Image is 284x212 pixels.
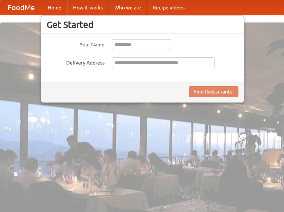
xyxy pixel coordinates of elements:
[67,0,109,15] a: How it works
[147,0,190,15] a: Recipe videos
[109,0,147,15] a: Who we are
[42,0,67,15] a: Home
[47,19,238,30] h3: Get Started
[47,57,105,66] label: Delivery Address
[47,39,105,48] label: Your Name
[0,0,42,15] a: FoodMe
[189,86,238,97] button: Find Restaurants!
